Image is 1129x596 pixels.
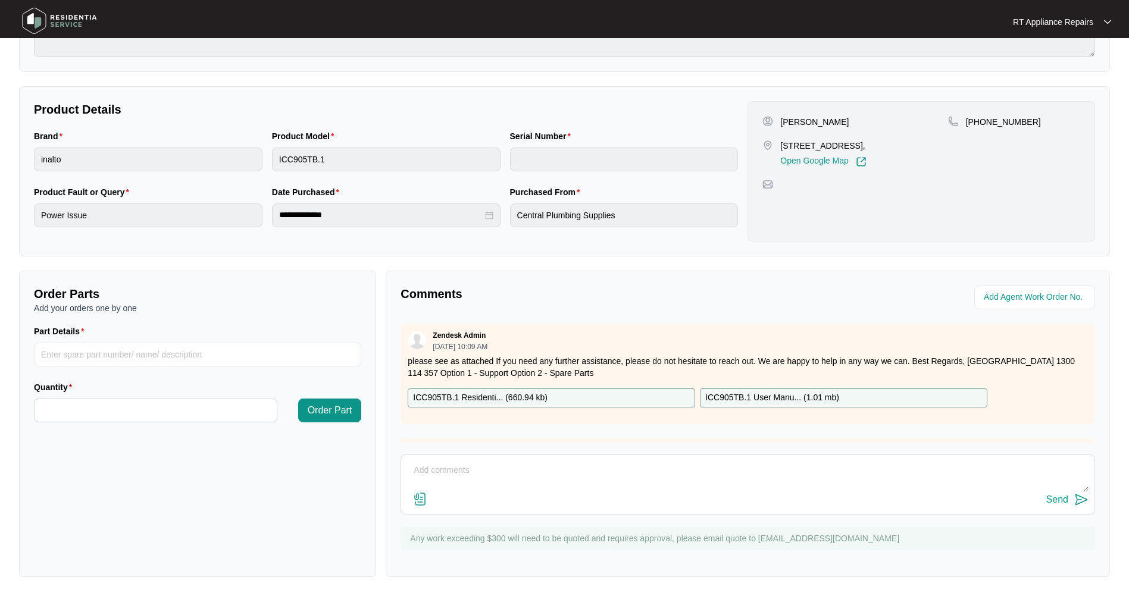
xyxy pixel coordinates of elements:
button: Send [1046,492,1089,508]
p: [PERSON_NAME] [780,116,849,128]
img: map-pin [948,116,959,127]
label: Quantity [34,381,77,393]
div: Send [1046,494,1068,505]
input: Date Purchased [279,209,483,221]
button: Order Part [298,399,362,422]
p: Any work exceeding $300 will need to be quoted and requires approval, please email quote to [EMAI... [410,532,1089,544]
input: Quantity [35,399,277,422]
label: Product Fault or Query [34,186,134,198]
input: Brand [34,148,262,171]
span: Order Part [308,403,352,418]
p: [PHONE_NUMBER] [966,116,1041,128]
p: [DATE] 10:09 AM [433,343,487,350]
input: Product Fault or Query [34,203,262,227]
img: Link-External [856,156,867,167]
p: Comments [401,286,739,302]
input: Purchased From [510,203,739,227]
img: user-pin [762,116,773,127]
p: Add your orders one by one [34,302,361,314]
input: Part Details [34,343,361,366]
p: Order Parts [34,286,361,302]
label: Purchased From [510,186,585,198]
label: Part Details [34,325,89,337]
a: Open Google Map [780,156,866,167]
label: Brand [34,130,67,142]
label: Serial Number [510,130,576,142]
img: dropdown arrow [1104,19,1111,25]
img: file-attachment-doc.svg [413,492,427,506]
p: [STREET_ADDRESS], [780,140,866,152]
label: Product Model [272,130,339,142]
p: please see as attached If you need any further assistance, please do not hesitate to reach out. W... [408,355,1088,379]
input: Serial Number [510,148,739,171]
p: RT Appliance Repairs [1013,16,1093,28]
img: user.svg [408,331,426,349]
img: residentia service logo [18,3,101,39]
input: Product Model [272,148,501,171]
input: Add Agent Work Order No. [984,290,1088,305]
p: Zendesk Admin [433,331,486,340]
img: map-pin [762,179,773,190]
p: Product Details [34,101,738,118]
img: send-icon.svg [1074,493,1089,507]
label: Date Purchased [272,186,344,198]
img: map-pin [762,140,773,150]
p: ICC905TB.1 Residenti... ( 660.94 kb ) [413,391,548,404]
p: ICC905TB.1 User Manu... ( 1.01 mb ) [705,391,839,404]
